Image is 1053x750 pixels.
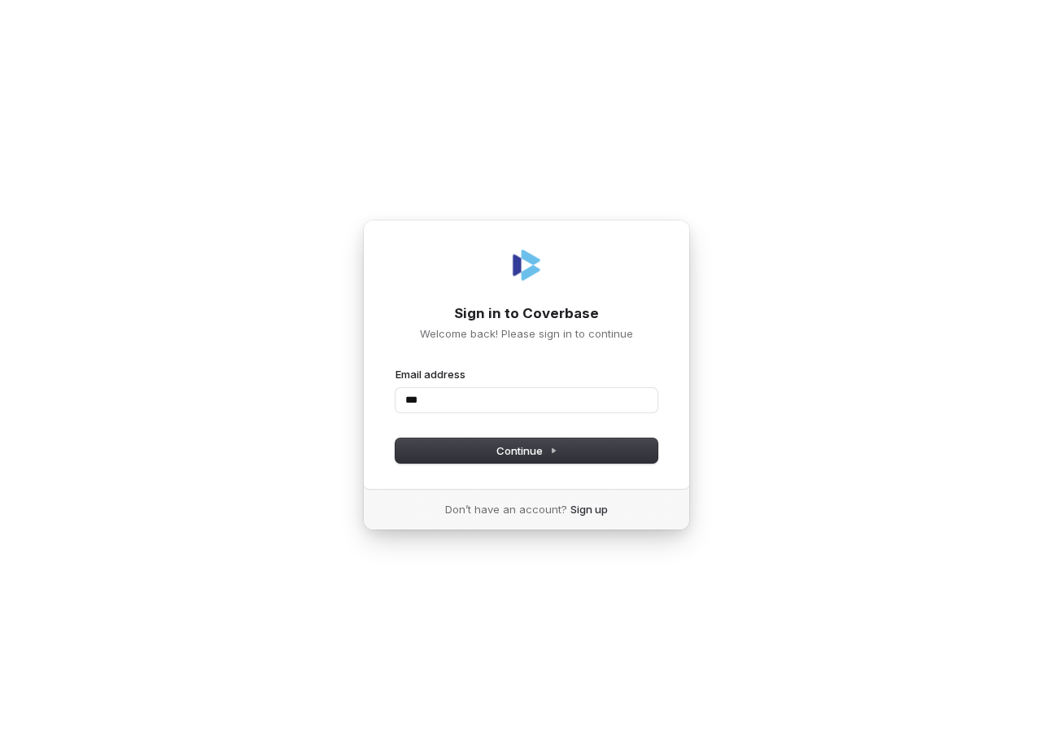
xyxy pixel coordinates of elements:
[395,304,658,324] h1: Sign in to Coverbase
[496,443,557,458] span: Continue
[395,326,658,341] p: Welcome back! Please sign in to continue
[395,438,658,463] button: Continue
[445,502,567,517] span: Don’t have an account?
[395,367,465,382] label: Email address
[570,502,608,517] a: Sign up
[507,246,546,285] img: Coverbase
